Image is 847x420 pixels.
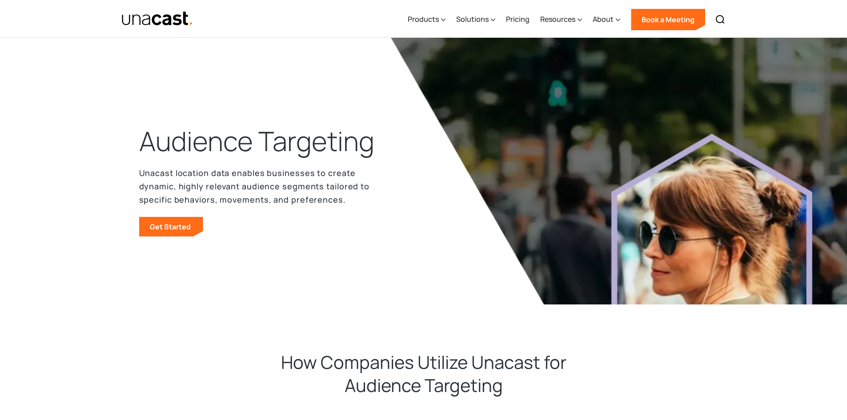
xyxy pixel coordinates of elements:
[456,14,489,24] div: Solutions
[139,124,374,159] h1: Audience Targeting
[408,14,439,24] div: Products
[540,14,575,24] div: Resources
[246,351,602,397] h2: How Companies Utilize Unacast for Audience Targeting
[139,217,203,236] a: Get Started
[715,14,726,25] img: Search icon
[408,1,446,38] div: Products
[456,1,495,38] div: Solutions
[593,1,620,38] div: About
[506,1,530,38] a: Pricing
[540,1,582,38] div: Resources
[121,11,194,27] a: home
[121,11,194,27] img: Unacast text logo
[593,14,614,24] div: About
[139,166,370,206] p: Unacast location data enables businesses to create dynamic, highly relevant audience segments tai...
[631,9,705,30] a: Book a Meeting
